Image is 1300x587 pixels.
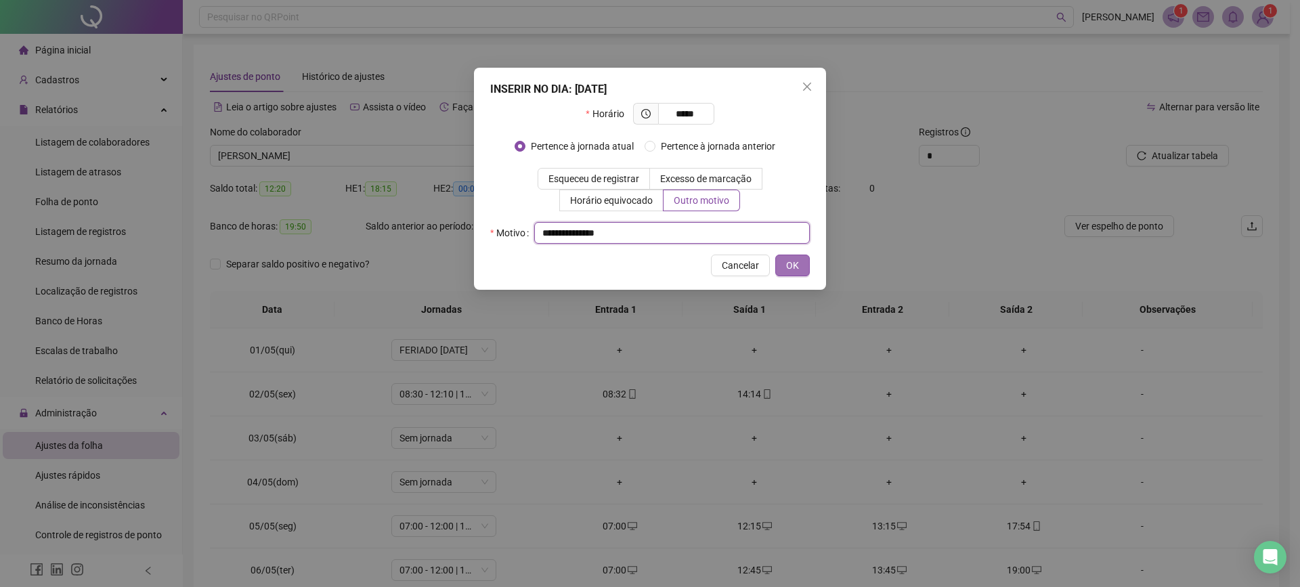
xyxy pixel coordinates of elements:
span: Pertence à jornada anterior [655,139,781,154]
span: Excesso de marcação [660,173,752,184]
span: close [802,81,812,92]
label: Motivo [490,222,534,244]
div: INSERIR NO DIA : [DATE] [490,81,810,97]
button: OK [775,255,810,276]
span: Pertence à jornada atual [525,139,639,154]
span: Esqueceu de registrar [548,173,639,184]
button: Cancelar [711,255,770,276]
span: Cancelar [722,258,759,273]
span: Horário equivocado [570,195,653,206]
button: Close [796,76,818,97]
span: clock-circle [641,109,651,118]
span: Outro motivo [674,195,729,206]
div: Open Intercom Messenger [1254,541,1286,573]
label: Horário [586,103,632,125]
span: OK [786,258,799,273]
